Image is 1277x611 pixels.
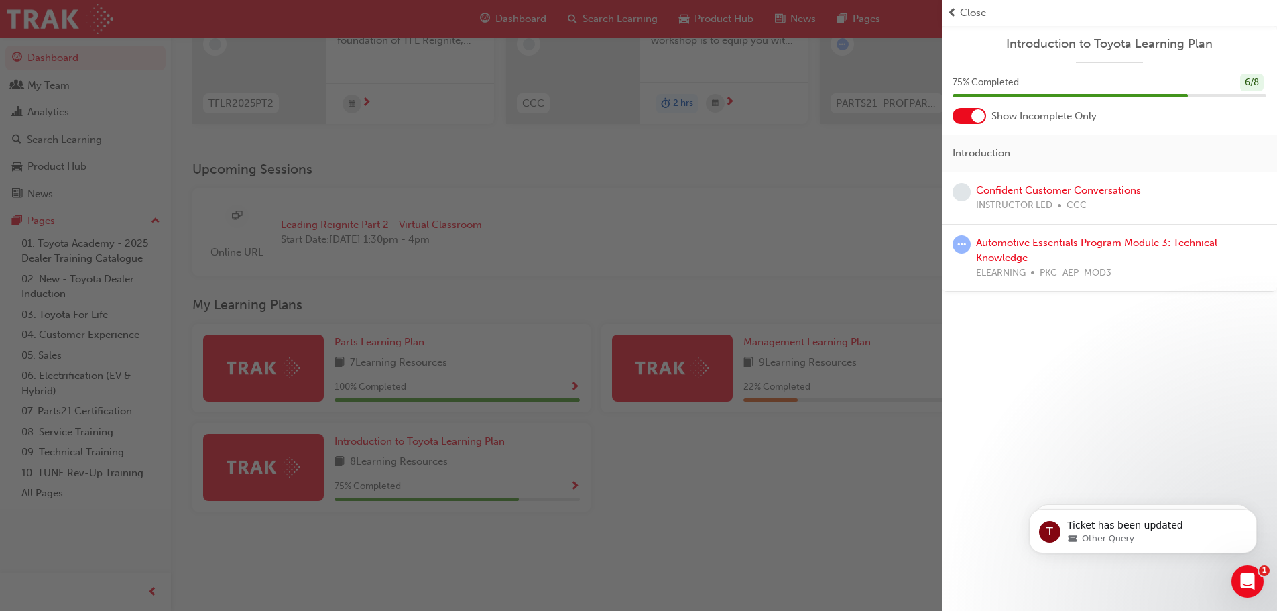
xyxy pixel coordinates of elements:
span: PKC_AEP_MOD3 [1040,266,1111,281]
span: Introduction [953,146,1010,161]
span: prev-icon [947,5,957,21]
a: Confident Customer Conversations [976,184,1141,197]
button: prev-iconClose [947,5,1272,21]
span: Close [960,5,986,21]
span: CCC [1067,198,1087,213]
span: learningRecordVerb_ATTEMPT-icon [953,235,971,254]
span: Show Incomplete Only [991,109,1097,124]
iframe: Intercom live chat [1231,565,1264,598]
span: learningRecordVerb_NONE-icon [953,183,971,201]
a: Automotive Essentials Program Module 3: Technical Knowledge [976,237,1217,264]
span: 75 % Completed [953,75,1019,91]
span: ELEARNING [976,266,1026,281]
div: 6 / 8 [1240,74,1264,92]
span: 1 [1259,565,1270,576]
span: INSTRUCTOR LED [976,198,1052,213]
a: Introduction to Toyota Learning Plan [953,36,1266,52]
iframe: Intercom notifications message [1009,481,1277,575]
